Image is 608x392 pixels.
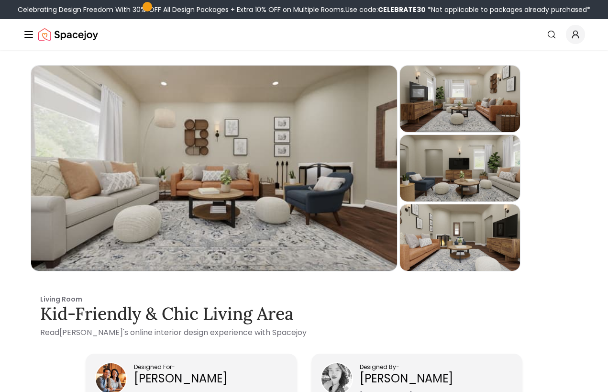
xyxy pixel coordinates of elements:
nav: Global [23,19,585,50]
img: Spacejoy Logo [38,25,98,44]
a: Spacejoy [38,25,98,44]
div: Celebrating Design Freedom With 30% OFF All Design Packages + Extra 10% OFF on Multiple Rooms. [18,5,590,14]
span: Use code: [345,5,426,14]
b: CELEBRATE30 [378,5,426,14]
p: [PERSON_NAME] [360,371,513,386]
h3: Kid-Friendly & Chic Living Area [40,304,568,323]
p: Designed By - [360,363,513,371]
p: Designed For - [134,363,287,371]
p: [PERSON_NAME] [134,371,287,386]
p: Living Room [40,294,568,304]
span: *Not applicable to packages already purchased* [426,5,590,14]
p: Read [PERSON_NAME] 's online interior design experience with Spacejoy [40,327,568,338]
